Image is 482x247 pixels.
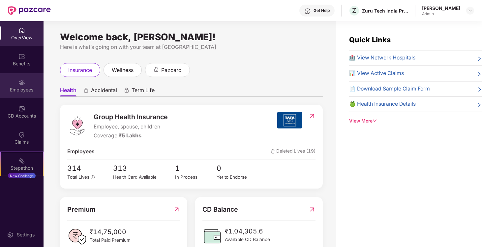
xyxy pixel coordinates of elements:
div: Stepathon [1,165,43,171]
img: PaidPremiumIcon [67,227,87,247]
span: Accidental [91,87,117,96]
span: down [373,119,377,123]
span: Total Paid Premium [90,237,131,244]
span: insurance [68,66,92,74]
span: right [477,101,482,108]
img: svg+xml;base64,PHN2ZyBpZD0iSGVscC0zMngzMiIgeG1sbnM9Imh0dHA6Ly93d3cudzMub3JnLzIwMDAvc3ZnIiB3aWR0aD... [304,8,311,15]
div: animation [83,88,89,93]
div: New Challenge [8,173,36,178]
img: svg+xml;base64,PHN2ZyBpZD0iQmVuZWZpdHMiIHhtbG5zPSJodHRwOi8vd3d3LnczLm9yZy8yMDAwL3N2ZyIgd2lkdGg9Ij... [18,53,25,60]
span: 📄 Download Sample Claim Form [349,85,430,93]
div: Zuru Tech India Private Limited [362,8,408,14]
span: 1 [175,163,216,174]
div: Coverage: [94,132,168,140]
img: RedirectIcon [309,204,316,215]
div: animation [153,67,159,73]
span: 313 [113,163,175,174]
span: info-circle [91,175,95,179]
span: ₹14,75,000 [90,227,131,237]
span: ₹1,04,305.6 [225,226,270,236]
span: right [477,86,482,93]
img: deleteIcon [271,149,275,154]
span: 🏥 View Network Hospitals [349,54,415,62]
img: svg+xml;base64,PHN2ZyB4bWxucz0iaHR0cDovL3d3dy53My5vcmcvMjAwMC9zdmciIHdpZHRoPSIyMSIgaGVpZ2h0PSIyMC... [18,158,25,164]
span: 📊 View Active Claims [349,69,404,78]
span: Employee, spouse, children [94,123,168,131]
span: Health [60,87,76,96]
div: Welcome back, [PERSON_NAME]! [60,34,323,40]
img: svg+xml;base64,PHN2ZyBpZD0iRW1wbG95ZWVzIiB4bWxucz0iaHR0cDovL3d3dy53My5vcmcvMjAwMC9zdmciIHdpZHRoPS... [18,79,25,86]
img: svg+xml;base64,PHN2ZyBpZD0iSG9tZSIgeG1sbnM9Imh0dHA6Ly93d3cudzMub3JnLzIwMDAvc3ZnIiB3aWR0aD0iMjAiIG... [18,27,25,34]
span: right [477,55,482,62]
div: animation [124,88,130,93]
span: Quick Links [349,35,391,44]
div: [PERSON_NAME] [422,5,460,11]
span: 🍏 Health Insurance Details [349,100,416,108]
span: Employees [67,148,95,156]
span: Premium [67,204,96,215]
span: CD Balance [202,204,238,215]
img: RedirectIcon [309,113,316,119]
img: RedirectIcon [173,204,180,215]
div: View More [349,118,482,124]
img: svg+xml;base64,PHN2ZyBpZD0iU2V0dGluZy0yMHgyMCIgeG1sbnM9Imh0dHA6Ly93d3cudzMub3JnLzIwMDAvc3ZnIiB3aW... [7,231,14,238]
img: CDBalanceIcon [202,226,222,246]
img: New Pazcare Logo [8,6,51,15]
span: 314 [67,163,98,174]
img: insurerIcon [277,112,302,128]
div: Here is what’s going on with your team at [GEOGRAPHIC_DATA] [60,43,323,51]
span: Total Lives [67,174,89,180]
span: wellness [112,66,134,74]
span: Deleted Lives (19) [271,148,316,156]
span: right [477,71,482,78]
div: Get Help [314,8,330,13]
span: Available CD Balance [225,236,270,243]
div: Settings [15,231,37,238]
span: ₹5 Lakhs [119,132,141,139]
img: svg+xml;base64,PHN2ZyBpZD0iQ0RfQWNjb3VudHMiIGRhdGEtbmFtZT0iQ0QgQWNjb3VudHMiIHhtbG5zPSJodHRwOi8vd3... [18,105,25,112]
div: Yet to Endorse [217,174,258,181]
div: Admin [422,11,460,17]
img: svg+xml;base64,PHN2ZyBpZD0iRHJvcGRvd24tMzJ4MzIiIHhtbG5zPSJodHRwOi8vd3d3LnczLm9yZy8yMDAwL3N2ZyIgd2... [467,8,473,13]
img: svg+xml;base64,PHN2ZyBpZD0iQ2xhaW0iIHhtbG5zPSJodHRwOi8vd3d3LnczLm9yZy8yMDAwL3N2ZyIgd2lkdGg9IjIwIi... [18,131,25,138]
span: Group Health Insurance [94,112,168,122]
span: Term Life [132,87,155,96]
span: 0 [217,163,258,174]
div: In Process [175,174,216,181]
span: Z [352,7,356,15]
img: logo [67,116,87,136]
div: Health Card Available [113,174,175,181]
span: pazcard [161,66,182,74]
